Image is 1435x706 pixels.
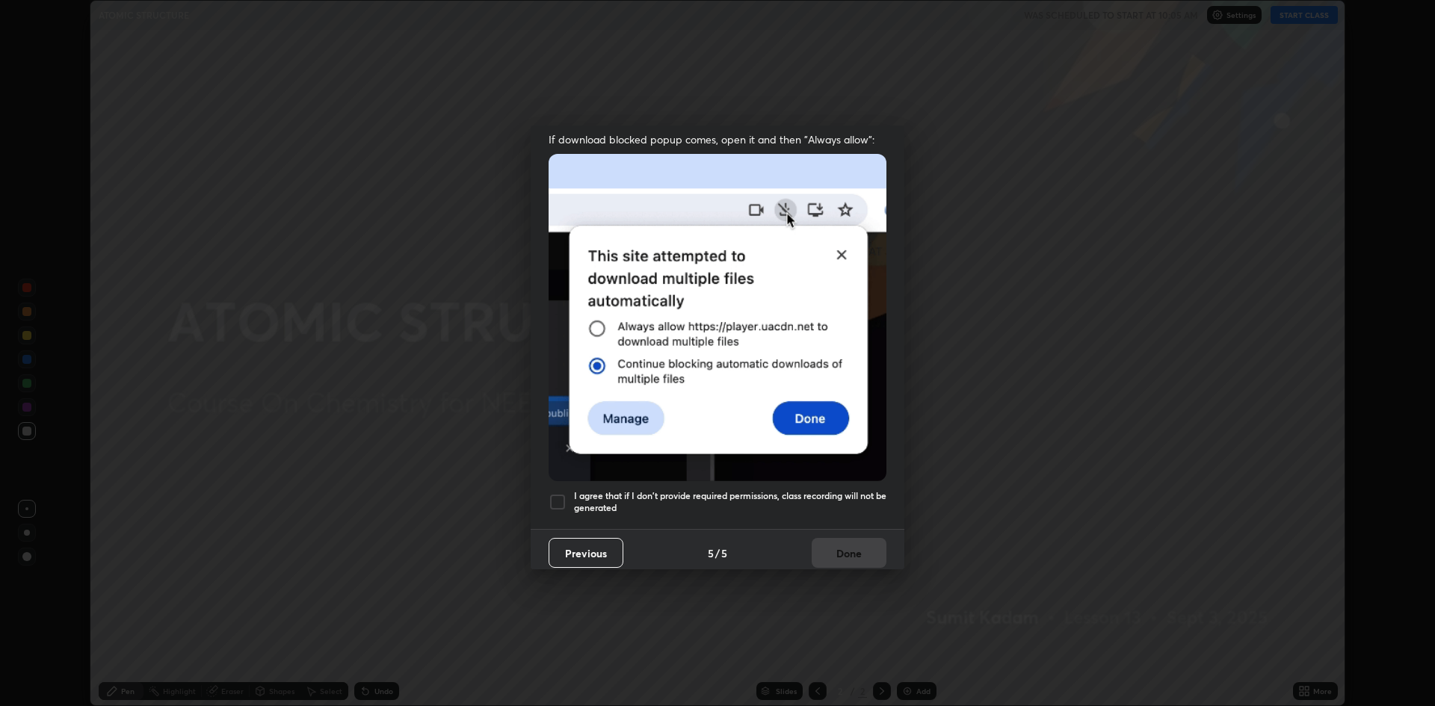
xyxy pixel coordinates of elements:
[549,154,886,480] img: downloads-permission-blocked.gif
[574,490,886,513] h5: I agree that if I don't provide required permissions, class recording will not be generated
[721,545,727,561] h4: 5
[549,132,886,146] span: If download blocked popup comes, open it and then "Always allow":
[708,545,714,561] h4: 5
[715,545,720,561] h4: /
[549,538,623,568] button: Previous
